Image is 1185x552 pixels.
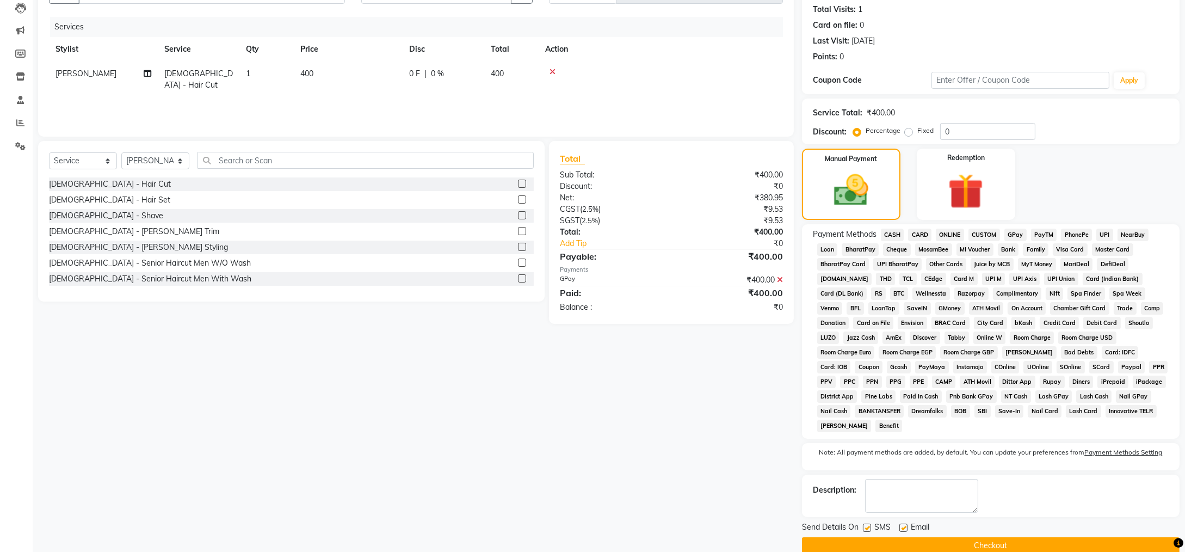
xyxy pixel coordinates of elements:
[867,107,895,119] div: ₹400.00
[974,405,991,418] span: SBI
[552,169,671,181] div: Sub Total:
[49,242,228,253] div: [DEMOGRAPHIC_DATA] - [PERSON_NAME] Styling
[855,361,882,373] span: Coupon
[817,273,872,285] span: [DOMAIN_NAME]
[912,287,950,300] span: Wellnessta
[1058,332,1116,344] span: Room Charge USD
[817,361,851,373] span: Card: IOB
[899,273,917,285] span: TCL
[993,287,1042,300] span: Complimentary
[671,286,791,299] div: ₹400.00
[1035,390,1072,403] span: Lash GPay
[825,154,877,164] label: Manual Payment
[991,361,1020,373] span: COnline
[960,376,995,388] span: ATH Movil
[853,317,893,329] span: Card on File
[1125,317,1153,329] span: Shoutlo
[552,204,671,215] div: ( )
[817,376,836,388] span: PPV
[49,226,219,237] div: [DEMOGRAPHIC_DATA] - [PERSON_NAME] Trim
[868,302,899,315] span: LoanTap
[886,376,905,388] span: PPG
[552,181,671,192] div: Discount:
[50,17,791,37] div: Services
[552,286,671,299] div: Paid:
[539,37,783,62] th: Action
[973,332,1006,344] span: Online W
[552,226,671,238] div: Total:
[294,37,403,62] th: Price
[552,274,671,286] div: GPay
[403,37,484,62] th: Disc
[1083,273,1143,285] span: Card (Indian Bank)
[1061,229,1092,241] span: PhonePe
[1114,302,1137,315] span: Trade
[940,346,998,359] span: Room Charge GBP
[1097,258,1128,271] span: DefiDeal
[911,522,929,535] span: Email
[995,405,1024,418] span: Save-In
[998,243,1019,256] span: Bank
[671,250,791,263] div: ₹400.00
[860,20,864,31] div: 0
[1031,229,1057,241] span: PayTM
[1089,361,1114,373] span: SCard
[1011,317,1036,329] span: bKash
[932,376,956,388] span: CAMP
[164,69,233,90] span: [DEMOGRAPHIC_DATA] - Hair Cut
[866,126,900,136] label: Percentage
[691,238,791,249] div: ₹0
[945,332,969,344] span: Tabby
[813,75,931,86] div: Coupon Code
[937,169,995,213] img: _gift.svg
[904,302,931,315] span: SaveIN
[49,179,171,190] div: [DEMOGRAPHIC_DATA] - Hair Cut
[1053,243,1088,256] span: Visa Card
[817,420,872,432] span: [PERSON_NAME]
[851,35,875,47] div: [DATE]
[802,522,859,535] span: Send Details On
[560,265,783,274] div: Payments
[49,257,251,269] div: [DEMOGRAPHIC_DATA] - Senior Haircut Men W/O Wash
[671,302,791,313] div: ₹0
[491,69,504,78] span: 400
[842,243,879,256] span: BharatPay
[971,258,1014,271] span: Juice by MCB
[1097,376,1128,388] span: iPrepaid
[1118,361,1145,373] span: Paypal
[813,107,862,119] div: Service Total:
[946,390,997,403] span: Pnb Bank GPay
[817,346,875,359] span: Room Charge Euro
[1009,273,1040,285] span: UPI Axis
[874,522,891,535] span: SMS
[908,229,931,241] span: CARD
[1114,72,1145,89] button: Apply
[813,51,837,63] div: Points:
[1106,405,1157,418] span: Innovative TELR
[982,273,1005,285] span: UPI M
[898,317,927,329] span: Envision
[813,35,849,47] div: Last Visit:
[999,376,1035,388] span: Dittor App
[55,69,116,78] span: [PERSON_NAME]
[1084,447,1162,457] label: Payment Methods Setting
[947,153,985,163] label: Redemption
[197,152,534,169] input: Search or Scan
[813,447,1169,462] label: Note: All payment methods are added, by default. You can update your preferences from
[431,68,444,79] span: 0 %
[552,192,671,204] div: Net:
[484,37,539,62] th: Total
[1023,361,1052,373] span: UOnline
[843,332,878,344] span: Jazz Cash
[1040,376,1065,388] span: Rupay
[935,302,965,315] span: GMoney
[931,72,1109,89] input: Enter Offer / Coupon Code
[49,210,163,222] div: [DEMOGRAPHIC_DATA] - Shave
[1010,332,1054,344] span: Room Charge
[883,243,911,256] span: Cheque
[300,69,313,78] span: 400
[1069,376,1094,388] span: Diners
[1109,287,1145,300] span: Spa Week
[49,37,158,62] th: Stylist
[1057,361,1085,373] span: SOnline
